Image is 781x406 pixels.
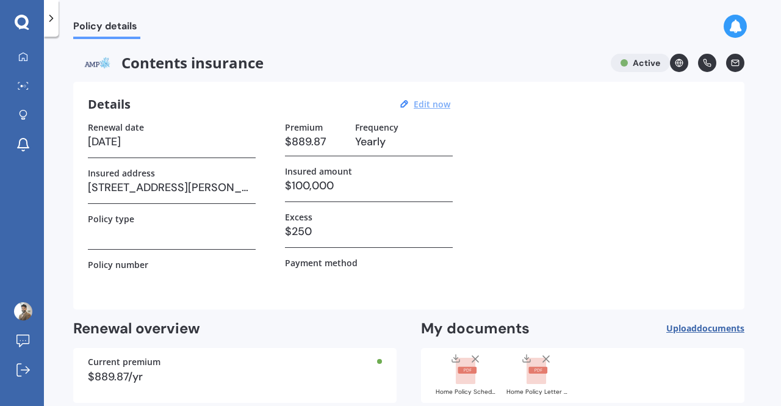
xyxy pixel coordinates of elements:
[666,324,744,333] span: Upload
[285,258,358,268] label: Payment method
[506,389,567,395] div: Home Policy Letter HCC002336613.pdf
[88,178,256,197] h3: [STREET_ADDRESS][PERSON_NAME]
[355,132,453,151] h3: Yearly
[73,54,121,72] img: AMP.webp
[421,319,530,338] h2: My documents
[88,259,148,270] label: Policy number
[697,322,744,334] span: documents
[355,122,398,132] label: Frequency
[88,371,382,382] div: $889.87/yr
[666,319,744,338] button: Uploaddocuments
[410,99,454,110] button: Edit now
[88,96,131,112] h3: Details
[73,319,397,338] h2: Renewal overview
[414,98,450,110] u: Edit now
[88,358,382,366] div: Current premium
[285,212,312,222] label: Excess
[73,20,140,37] span: Policy details
[285,132,345,151] h3: $889.87
[73,54,601,72] span: Contents insurance
[14,302,32,321] img: AOh14GgNaJeWEqTjsetxgLtaz029CY-IKaA4xNYZc_u_jb4=s96-c
[285,176,453,195] h3: $100,000
[88,214,134,224] label: Policy type
[88,132,256,151] h3: [DATE]
[285,122,323,132] label: Premium
[436,389,497,395] div: Home Policy Schedule HCC002336613.pdf
[88,168,155,178] label: Insured address
[285,222,453,241] h3: $250
[88,122,144,132] label: Renewal date
[285,166,352,176] label: Insured amount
